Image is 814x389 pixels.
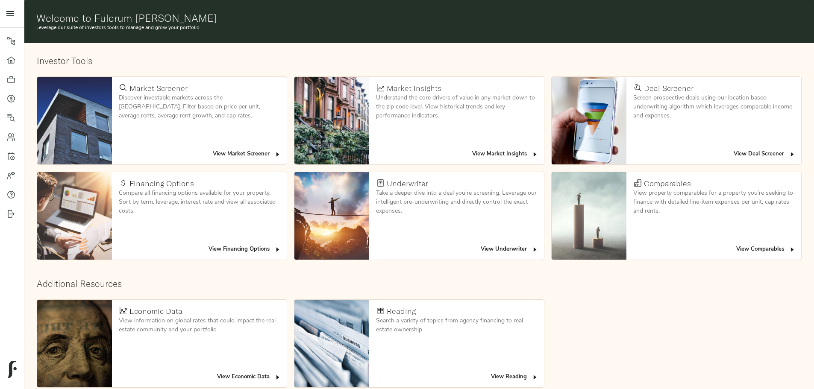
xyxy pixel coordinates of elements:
button: View Economic Data [215,371,283,384]
h4: Market Insights [387,84,441,93]
button: View Reading [489,371,541,384]
p: Discover investable markets across the [GEOGRAPHIC_DATA]. Filter based on price per unit, average... [119,94,280,120]
img: Market Insights [294,77,369,164]
img: Deal Screener [552,77,626,164]
span: View Deal Screener [734,149,796,159]
p: View property comparables for a property you’re seeking to finance with detailed line-item expens... [633,189,794,216]
p: Compare all financing options available for your property. Sort by term, leverage, interest rate ... [119,189,280,216]
h2: Additional Resources [37,278,802,289]
button: View Deal Screener [732,148,798,161]
img: Comparables [552,172,626,260]
h1: Welcome to Fulcrum [PERSON_NAME] [36,12,802,24]
p: Screen prospective deals using our location based underwriting algorithm which leverages comparab... [633,94,794,120]
span: View Reading [491,372,538,382]
h4: Deal Screener [644,84,694,93]
h4: Comparables [644,179,691,188]
img: Financing Options [37,172,112,260]
img: logo [8,361,17,378]
button: View Comparables [734,243,798,256]
p: Leverage our suite of investors tools to manage and grow your portfolio. [36,24,802,32]
span: View Market Insights [472,149,538,159]
h4: Financing Options [129,179,194,188]
img: Underwriter [294,172,369,260]
h4: Market Screener [129,84,188,93]
button: View Underwriter [479,243,541,256]
span: View Underwriter [481,245,538,254]
h4: Underwriter [387,179,428,188]
p: View information on global rates that could impact the real estate community and your portfolio. [119,316,280,334]
img: Market Screener [37,77,112,164]
span: View Economic Data [217,372,281,382]
span: View Market Screener [213,149,281,159]
h2: Investor Tools [37,56,802,66]
span: View Financing Options [209,245,281,254]
img: Economic Data [37,300,112,387]
p: Understand the core drivers of value in any market down to the zip code level. View historical tr... [376,94,537,120]
h4: Economic Data [129,307,182,316]
p: Take a deeper dive into a deal you’re screening. Leverage our intelligent pre-underwriting and di... [376,189,537,216]
span: View Comparables [736,245,796,254]
button: View Market Screener [211,148,283,161]
img: Reading [294,300,369,387]
button: View Financing Options [206,243,283,256]
button: View Market Insights [470,148,541,161]
p: Search a variety of topics from agency financing to real estate ownership. [376,316,537,334]
h4: Reading [387,307,416,316]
